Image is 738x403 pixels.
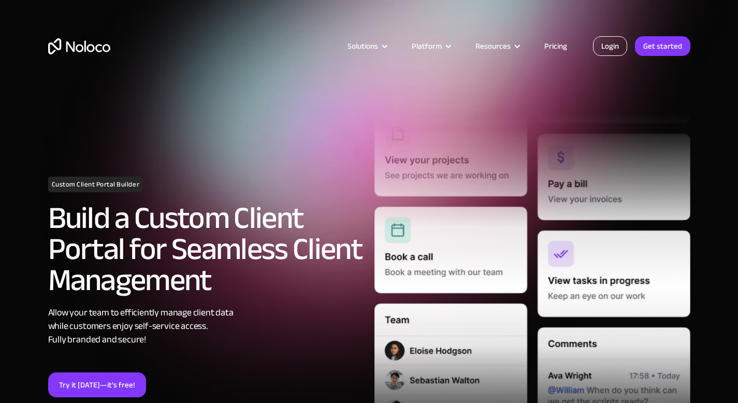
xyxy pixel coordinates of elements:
div: Platform [399,39,462,53]
a: Login [593,36,627,56]
a: Get started [635,36,690,56]
h2: Build a Custom Client Portal for Seamless Client Management [48,203,364,296]
div: Platform [412,39,442,53]
div: Resources [462,39,531,53]
div: Solutions [348,39,378,53]
div: Solutions [335,39,399,53]
div: Allow your team to efficiently manage client data while customers enjoy self-service access. Full... [48,306,364,347]
a: home [48,38,110,54]
h1: Custom Client Portal Builder [48,177,143,192]
div: Resources [475,39,511,53]
a: Pricing [531,39,580,53]
a: Try it [DATE]—it’s free! [48,372,146,397]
